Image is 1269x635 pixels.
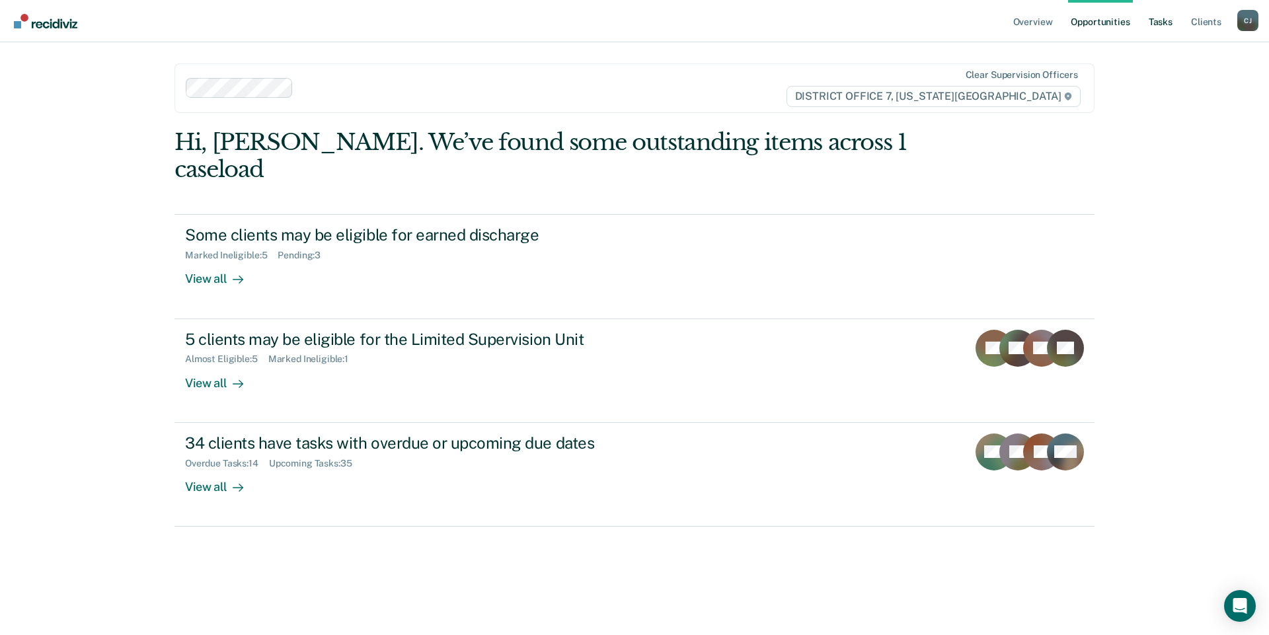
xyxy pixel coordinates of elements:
[1237,10,1258,31] div: C J
[185,261,259,287] div: View all
[185,225,649,244] div: Some clients may be eligible for earned discharge
[185,468,259,494] div: View all
[185,354,268,365] div: Almost Eligible : 5
[174,423,1095,527] a: 34 clients have tasks with overdue or upcoming due datesOverdue Tasks:14Upcoming Tasks:35View all
[278,250,331,261] div: Pending : 3
[185,365,259,391] div: View all
[787,86,1081,107] span: DISTRICT OFFICE 7, [US_STATE][GEOGRAPHIC_DATA]
[1224,590,1256,622] div: Open Intercom Messenger
[185,433,649,453] div: 34 clients have tasks with overdue or upcoming due dates
[14,14,77,28] img: Recidiviz
[185,250,278,261] div: Marked Ineligible : 5
[269,458,363,469] div: Upcoming Tasks : 35
[185,458,269,469] div: Overdue Tasks : 14
[174,129,911,183] div: Hi, [PERSON_NAME]. We’ve found some outstanding items across 1 caseload
[174,214,1095,318] a: Some clients may be eligible for earned dischargeMarked Ineligible:5Pending:3View all
[1237,10,1258,31] button: Profile dropdown button
[174,319,1095,423] a: 5 clients may be eligible for the Limited Supervision UnitAlmost Eligible:5Marked Ineligible:1Vie...
[268,354,359,365] div: Marked Ineligible : 1
[185,330,649,349] div: 5 clients may be eligible for the Limited Supervision Unit
[966,69,1078,81] div: Clear supervision officers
